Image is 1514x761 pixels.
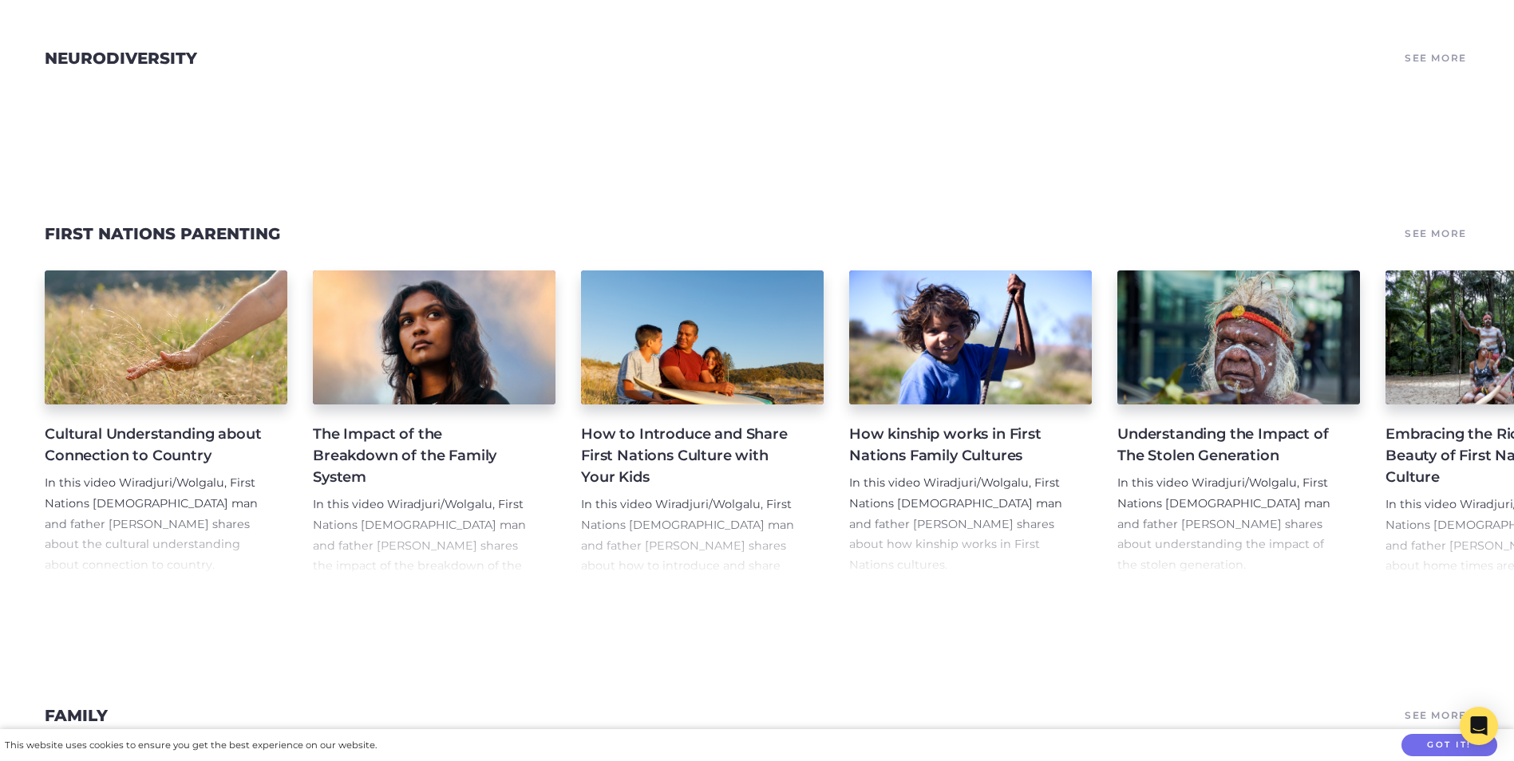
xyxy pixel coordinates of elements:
div: Open Intercom Messenger [1460,707,1498,745]
a: See More [1402,47,1469,69]
button: Got it! [1401,734,1497,757]
a: First Nations Parenting [45,224,280,243]
a: How kinship works in First Nations Family Cultures In this video Wiradjuri/Wolgalu, First Nations... [849,270,1092,577]
p: In this video Wiradjuri/Wolgalu, First Nations [DEMOGRAPHIC_DATA] man and father [PERSON_NAME] sh... [581,495,798,598]
a: See More [1402,223,1469,245]
h4: Cultural Understanding about Connection to Country [45,424,262,467]
h4: How kinship works in First Nations Family Cultures [849,424,1066,467]
a: See More [1402,704,1469,727]
p: In this video Wiradjuri/Wolgalu, First Nations [DEMOGRAPHIC_DATA] man and father [PERSON_NAME] sh... [849,473,1066,577]
h4: Understanding the Impact of The Stolen Generation [1117,424,1334,467]
a: Understanding the Impact of The Stolen Generation In this video Wiradjuri/Wolgalu, First Nations ... [1117,270,1360,577]
a: Cultural Understanding about Connection to Country In this video Wiradjuri/Wolgalu, First Nations... [45,270,287,577]
a: The Impact of the Breakdown of the Family System In this video Wiradjuri/Wolgalu, First Nations [... [313,270,555,577]
p: In this video Wiradjuri/Wolgalu, First Nations [DEMOGRAPHIC_DATA] man and father [PERSON_NAME] sh... [313,495,530,598]
a: Neurodiversity [45,49,197,68]
h4: The Impact of the Breakdown of the Family System [313,424,530,488]
a: How to Introduce and Share First Nations Culture with Your Kids In this video Wiradjuri/Wolgalu, ... [581,270,824,577]
p: In this video Wiradjuri/Wolgalu, First Nations [DEMOGRAPHIC_DATA] man and father [PERSON_NAME] sh... [1117,473,1334,577]
h4: How to Introduce and Share First Nations Culture with Your Kids [581,424,798,488]
a: Family [45,706,108,725]
div: This website uses cookies to ensure you get the best experience on our website. [5,737,377,754]
p: In this video Wiradjuri/Wolgalu, First Nations [DEMOGRAPHIC_DATA] man and father [PERSON_NAME] sh... [45,473,262,577]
